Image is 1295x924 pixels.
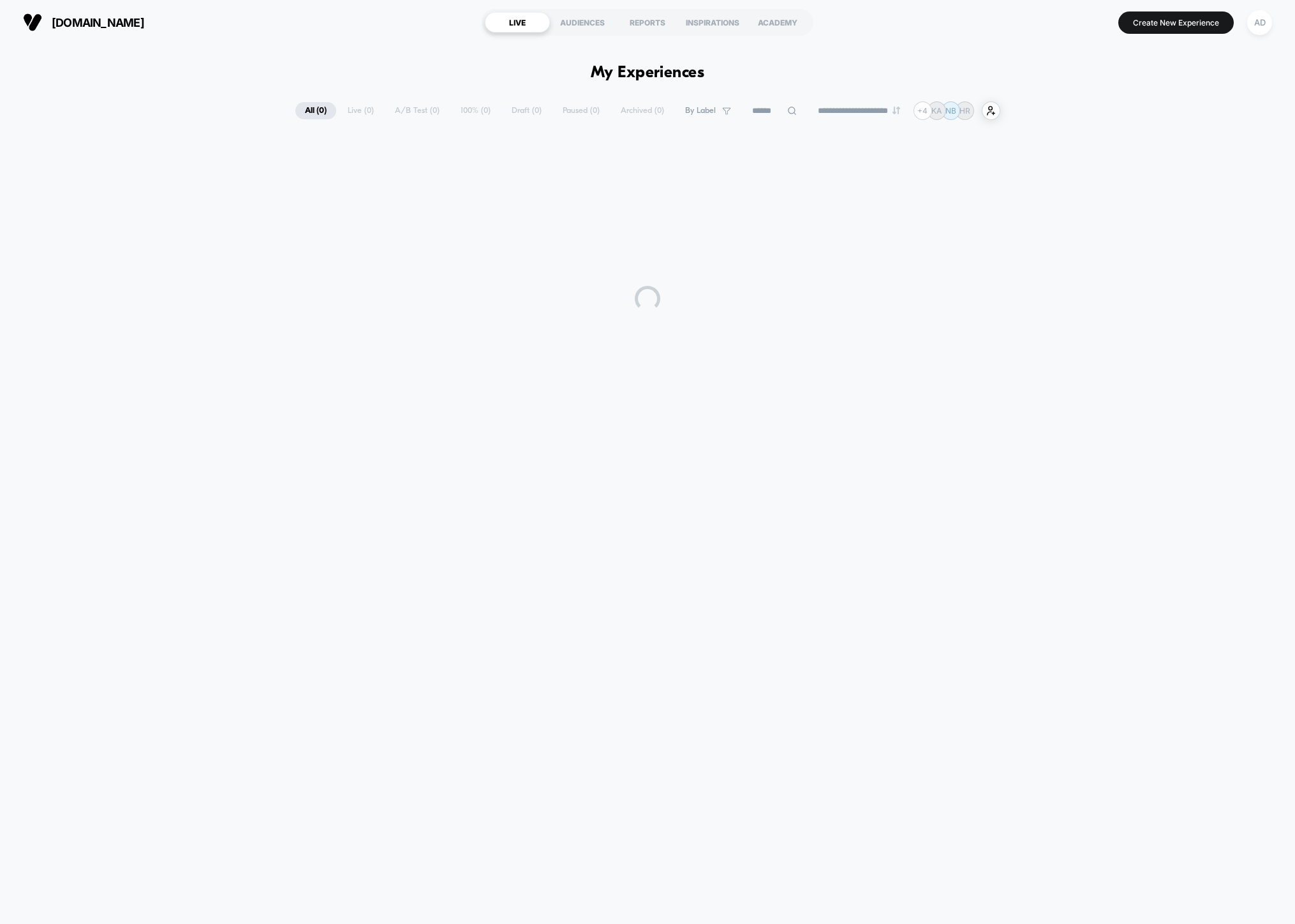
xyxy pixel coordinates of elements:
div: ACADEMY [745,12,810,33]
p: HR [959,106,970,115]
button: AD [1243,10,1276,36]
div: + 4 [914,101,932,120]
div: LIVE [485,12,550,33]
span: [DOMAIN_NAME] [52,16,144,29]
img: Visually logo [23,13,42,32]
span: By Label [685,106,716,115]
p: KA [931,106,942,115]
p: NB [945,106,956,115]
button: [DOMAIN_NAME] [19,12,148,33]
button: Create New Experience [1118,11,1234,34]
h1: My Experiences [591,64,705,82]
span: All ( 0 ) [295,102,336,119]
div: AUDIENCES [550,12,615,33]
div: AD [1247,10,1272,35]
div: REPORTS [615,12,680,33]
div: INSPIRATIONS [680,12,745,33]
img: end [892,107,900,114]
